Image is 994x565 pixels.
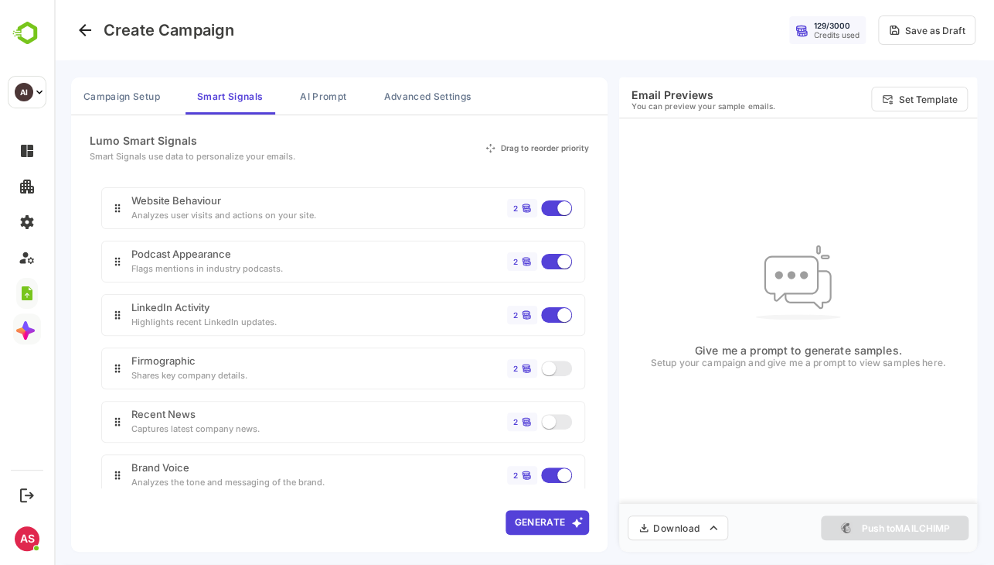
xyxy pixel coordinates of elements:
[233,77,305,115] button: AI Prompt
[16,485,37,505] button: Logout
[77,210,262,221] div: Analyzes user visits and actions on your site.
[447,144,535,152] div: Drag to reorder priority
[459,418,464,426] div: 2
[77,463,271,473] div: Brand Voice
[77,370,193,381] div: Shares key company details.
[77,263,229,274] div: Flags mentions in industry podcasts.
[17,77,553,115] div: campaign tabs
[77,356,193,366] div: Firmographic
[597,344,892,357] p: Give me a prompt to generate samples.
[15,83,33,101] div: AI
[844,94,903,105] p: Set Template
[43,344,527,393] div: FirmographicShares key company details.2
[43,450,527,500] div: Brand VoiceAnalyzes the tone and messaging of the brand.2
[760,30,805,39] div: Credits used
[19,18,43,43] button: Go back
[43,397,527,447] div: Recent NewsCaptures latest company news.2
[459,365,464,372] div: 2
[597,357,892,370] p: Setup your campaign and give me a prompt to view samples here.
[459,471,464,479] div: 2
[817,87,914,111] button: Set Template
[760,21,796,30] div: 129 / 3000
[317,77,429,115] button: Advanced Settings
[77,477,271,488] div: Analyzes the tone and messaging of the brand.
[43,183,527,233] div: Website BehaviourAnalyzes user visits and actions on your site.2
[451,510,535,535] button: Generate
[15,526,39,551] div: AS
[36,134,241,147] div: Lumo Smart Signals
[459,311,464,319] div: 2
[77,423,206,434] div: Captures latest company news.
[577,88,721,101] h6: Email Previews
[49,21,180,39] h4: Create Campaign
[8,19,47,48] img: BambooboxLogoMark.f1c84d78b4c51b1a7b5f700c9845e183.svg
[131,77,221,115] button: Smart Signals
[824,15,921,45] button: Save as Draft
[577,101,721,111] p: You can preview your sample emails.
[43,237,527,286] div: Podcast AppearanceFlags mentions in industry podcasts.2
[851,25,911,36] div: Save as Draft
[43,290,527,340] div: LinkedIn ActivityHighlights recent LinkedIn updates.2
[77,409,206,419] div: Recent News
[459,204,464,212] div: 2
[77,317,223,327] div: Highlights recent LinkedIn updates.
[77,196,262,206] div: Website Behaviour
[77,249,229,259] div: Podcast Appearance
[574,515,674,540] button: Download
[77,303,223,313] div: LinkedIn Activity
[17,77,118,115] button: Campaign Setup
[459,258,464,265] div: 2
[36,151,241,162] div: Smart Signals use data to personalize your emails.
